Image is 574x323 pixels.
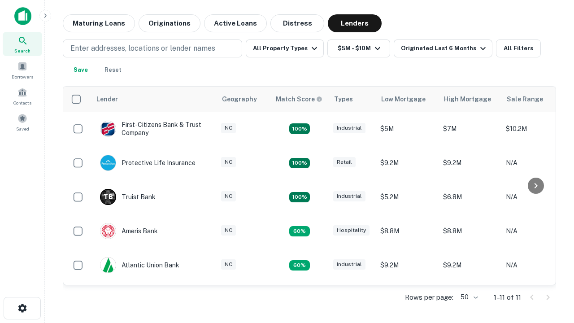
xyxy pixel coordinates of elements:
h6: Match Score [276,94,321,104]
button: Distress [270,14,324,32]
div: Matching Properties: 1, hasApolloMatch: undefined [289,226,310,237]
div: NC [221,157,236,167]
button: Reset [99,61,127,79]
p: 1–11 of 11 [494,292,521,303]
button: All Filters [496,39,541,57]
span: Borrowers [12,73,33,80]
th: Capitalize uses an advanced AI algorithm to match your search with the best lender. The match sco... [270,87,329,112]
button: Maturing Loans [63,14,135,32]
div: NC [221,259,236,270]
div: Matching Properties: 1, hasApolloMatch: undefined [289,260,310,271]
a: Search [3,32,42,56]
a: Saved [3,110,42,134]
td: $5.2M [376,180,439,214]
button: All Property Types [246,39,324,57]
td: $6.3M [376,282,439,316]
div: NC [221,225,236,236]
div: Sale Range [507,94,543,105]
div: Matching Properties: 2, hasApolloMatch: undefined [289,123,310,134]
p: Rows per page: [405,292,453,303]
td: $9.2M [376,248,439,282]
td: $7M [439,112,501,146]
p: Enter addresses, locations or lender names [70,43,215,54]
span: Saved [16,125,29,132]
img: picture [100,155,116,170]
div: High Mortgage [444,94,491,105]
div: Geography [222,94,257,105]
div: Matching Properties: 3, hasApolloMatch: undefined [289,192,310,203]
div: NC [221,191,236,201]
button: $5M - $10M [327,39,390,57]
div: Atlantic Union Bank [100,257,179,273]
td: $6.8M [439,180,501,214]
th: Geography [217,87,270,112]
th: Types [329,87,376,112]
div: Low Mortgage [381,94,426,105]
td: $8.8M [376,214,439,248]
div: Ameris Bank [100,223,158,239]
div: Industrial [333,259,365,270]
div: Hospitality [333,225,370,236]
td: $6.3M [439,282,501,316]
div: Industrial [333,123,365,133]
div: Protective Life Insurance [100,155,196,171]
button: Originated Last 6 Months [394,39,492,57]
td: $8.8M [439,214,501,248]
div: Originated Last 6 Months [401,43,488,54]
button: Enter addresses, locations or lender names [63,39,242,57]
div: NC [221,123,236,133]
th: Lender [91,87,217,112]
td: $5M [376,112,439,146]
td: $9.2M [439,146,501,180]
div: First-citizens Bank & Trust Company [100,121,208,137]
div: 50 [457,291,479,304]
span: Search [14,47,30,54]
button: Originations [139,14,200,32]
img: capitalize-icon.png [14,7,31,25]
span: Contacts [13,99,31,106]
div: Matching Properties: 2, hasApolloMatch: undefined [289,158,310,169]
button: Save your search to get updates of matches that match your search criteria. [66,61,95,79]
div: Capitalize uses an advanced AI algorithm to match your search with the best lender. The match sco... [276,94,322,104]
div: Truist Bank [100,189,156,205]
iframe: Chat Widget [529,223,574,266]
th: Low Mortgage [376,87,439,112]
img: picture [100,121,116,136]
button: Lenders [328,14,382,32]
td: $9.2M [439,248,501,282]
div: Industrial [333,191,365,201]
div: Types [334,94,353,105]
img: picture [100,223,116,239]
button: Active Loans [204,14,267,32]
img: picture [100,258,116,273]
a: Contacts [3,84,42,108]
div: Lender [96,94,118,105]
td: $9.2M [376,146,439,180]
th: High Mortgage [439,87,501,112]
a: Borrowers [3,58,42,82]
div: Retail [333,157,356,167]
p: T B [104,192,113,202]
